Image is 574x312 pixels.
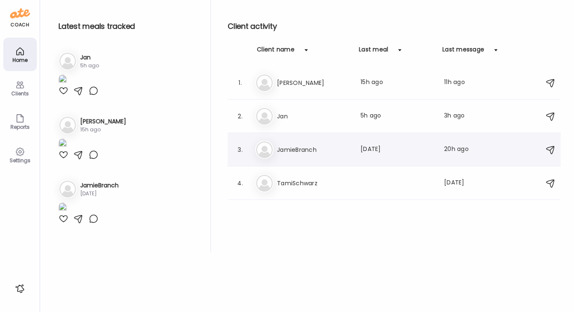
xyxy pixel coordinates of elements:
div: 15h ago [80,126,126,133]
div: 1. [235,78,245,88]
div: 5h ago [80,62,99,69]
div: Reports [5,124,35,130]
div: 11h ago [444,78,477,88]
img: bg-avatar-default.svg [256,108,273,125]
img: bg-avatar-default.svg [59,181,76,197]
div: 2. [235,111,245,121]
h3: JamieBranch [277,145,350,155]
div: [DATE] [444,178,477,188]
img: bg-avatar-default.svg [256,141,273,158]
h3: Jan [80,53,99,62]
img: ate [10,7,30,20]
div: Client name [257,45,295,59]
div: Settings [5,158,35,163]
div: coach [10,21,29,28]
div: 20h ago [444,145,477,155]
div: 15h ago [361,78,434,88]
h3: Jan [277,111,350,121]
img: images%2FXImTVQBs16eZqGQ4AKMzePIDoFr2%2FcR4pTXF4rrD5Cv7Ysf1t%2FSrb4EPEaeQXTFGD5vQCm_1080 [58,202,67,214]
div: Last message [442,45,484,59]
h2: Latest meals tracked [58,20,197,33]
h2: Client activity [228,20,561,33]
div: Clients [5,91,35,96]
h3: TamiSchwarz [277,178,350,188]
img: images%2FgxsDnAh2j9WNQYhcT5jOtutxUNC2%2FOHZ7xwXHiD8FEXxSMDG3%2Fi1jgA2bMz6AR8sJE2gOw_1080 [58,74,67,86]
h3: [PERSON_NAME] [80,117,126,126]
div: 4. [235,178,245,188]
div: 5h ago [361,111,434,121]
img: bg-avatar-default.svg [256,175,273,192]
div: 3. [235,145,245,155]
img: bg-avatar-default.svg [59,117,76,133]
div: 3h ago [444,111,477,121]
img: bg-avatar-default.svg [256,74,273,91]
img: images%2F34M9xvfC7VOFbuVuzn79gX2qEI22%2FfYB2DgBuVH1cvPnZdcvT%2FC5ZAlLsDIwTMebqimIOA_1080 [58,138,67,150]
h3: JamieBranch [80,181,119,190]
div: [DATE] [80,190,119,197]
div: Last meal [359,45,388,59]
h3: [PERSON_NAME] [277,78,350,88]
div: Home [5,57,35,63]
img: bg-avatar-default.svg [59,53,76,69]
div: [DATE] [361,145,434,155]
